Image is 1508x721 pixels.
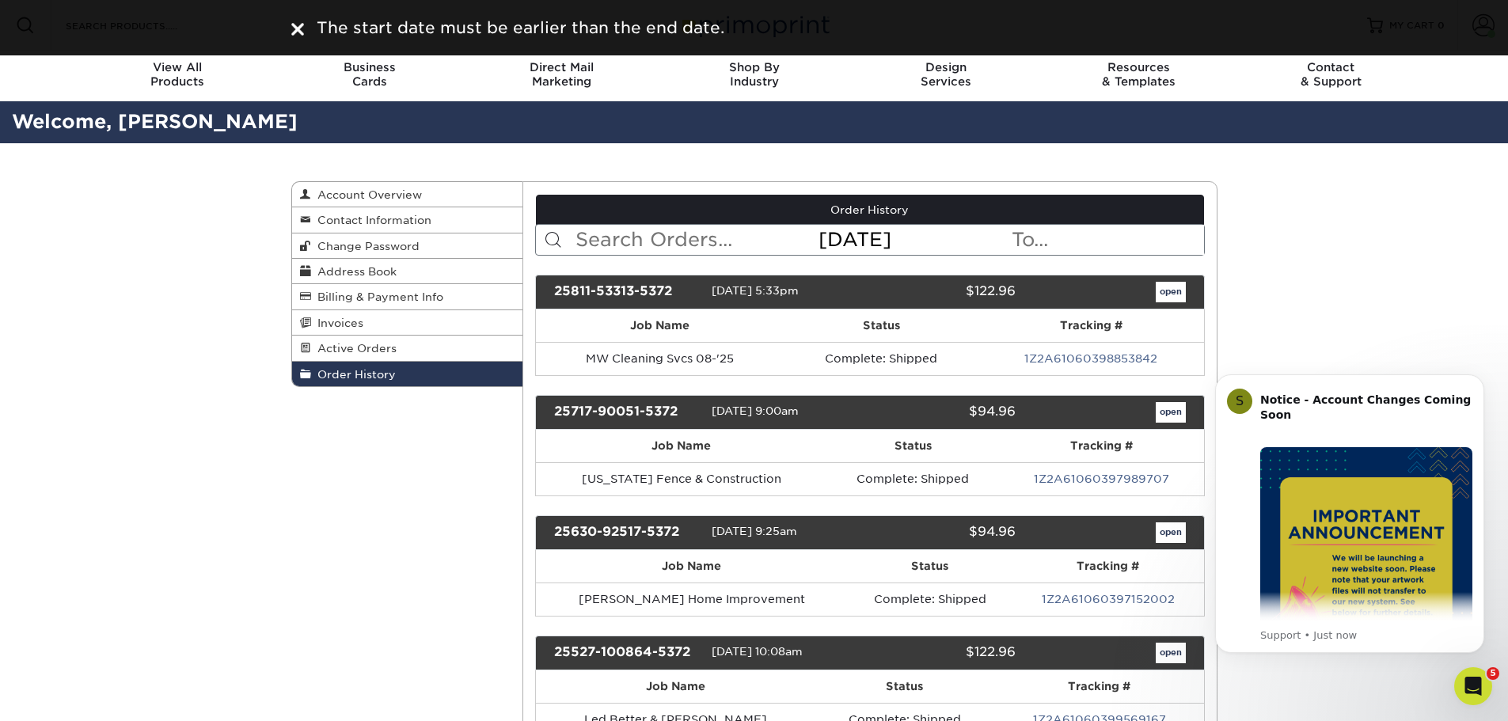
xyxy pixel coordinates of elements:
[536,550,847,582] th: Job Name
[1487,667,1499,680] span: 5
[82,60,274,74] span: View All
[1043,60,1235,74] span: Resources
[536,430,826,462] th: Job Name
[292,336,523,361] a: Active Orders
[292,362,523,386] a: Order History
[291,23,304,36] img: close
[273,60,465,74] span: Business
[1454,667,1492,705] iframe: Intercom live chat
[1000,430,1204,462] th: Tracking #
[536,342,784,375] td: MW Cleaning Svcs 08-'25
[712,284,799,297] span: [DATE] 5:33pm
[311,290,443,303] span: Billing & Payment Info
[292,259,523,284] a: Address Book
[273,60,465,89] div: Cards
[817,225,1010,255] input: From...
[1156,522,1186,543] a: open
[1024,352,1157,365] a: 1Z2A61060398853842
[1235,60,1427,89] div: & Support
[542,282,712,302] div: 25811-53313-5372
[826,430,1000,462] th: Status
[292,284,523,309] a: Billing & Payment Info
[1156,282,1186,302] a: open
[311,240,420,252] span: Change Password
[317,18,724,37] span: The start date must be earlier than the end date.
[1043,60,1235,89] div: & Templates
[1156,402,1186,423] a: open
[1235,60,1427,74] span: Contact
[858,402,1027,423] div: $94.96
[311,265,397,278] span: Address Book
[1191,351,1508,678] iframe: Intercom notifications message
[1042,593,1175,605] a: 1Z2A61060397152002
[273,51,465,101] a: BusinessCards
[536,462,826,495] td: [US_STATE] Fence & Construction
[536,195,1204,225] a: Order History
[847,550,1012,582] th: Status
[292,182,523,207] a: Account Overview
[784,309,978,342] th: Status
[311,342,397,355] span: Active Orders
[536,309,784,342] th: Job Name
[82,60,274,89] div: Products
[542,643,712,663] div: 25527-100864-5372
[311,188,422,201] span: Account Overview
[465,51,658,101] a: Direct MailMarketing
[542,402,712,423] div: 25717-90051-5372
[712,525,797,537] span: [DATE] 9:25am
[574,225,817,255] input: Search Orders...
[1043,51,1235,101] a: Resources& Templates
[82,51,274,101] a: View AllProducts
[847,582,1012,616] td: Complete: Shipped
[1012,550,1204,582] th: Tracking #
[995,670,1204,703] th: Tracking #
[1156,643,1186,663] a: open
[978,309,1204,342] th: Tracking #
[712,404,799,417] span: [DATE] 9:00am
[542,522,712,543] div: 25630-92517-5372
[826,462,1000,495] td: Complete: Shipped
[536,582,847,616] td: [PERSON_NAME] Home Improvement
[658,51,850,101] a: Shop ByIndustry
[311,214,431,226] span: Contact Information
[658,60,850,89] div: Industry
[850,60,1043,74] span: Design
[311,368,396,381] span: Order History
[292,233,523,259] a: Change Password
[858,643,1027,663] div: $122.96
[858,522,1027,543] div: $94.96
[712,645,803,658] span: [DATE] 10:08am
[858,282,1027,302] div: $122.96
[1010,225,1203,255] input: To...
[465,60,658,74] span: Direct Mail
[311,317,363,329] span: Invoices
[1235,51,1427,101] a: Contact& Support
[292,310,523,336] a: Invoices
[784,342,978,375] td: Complete: Shipped
[4,673,135,715] iframe: Google Customer Reviews
[815,670,994,703] th: Status
[465,60,658,89] div: Marketing
[850,60,1043,89] div: Services
[850,51,1043,101] a: DesignServices
[658,60,850,74] span: Shop By
[1034,472,1169,485] a: 1Z2A61060397989707
[536,670,815,703] th: Job Name
[292,207,523,233] a: Contact Information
